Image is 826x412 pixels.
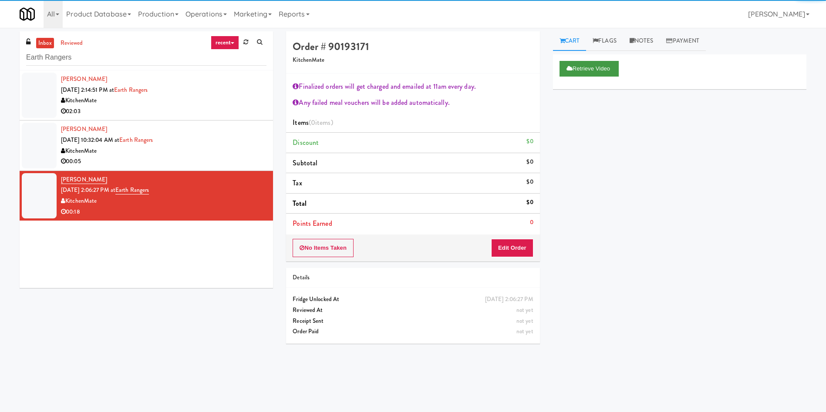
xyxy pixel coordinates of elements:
[293,117,333,127] span: Items
[293,218,332,228] span: Points Earned
[516,306,533,314] span: not yet
[61,86,114,94] span: [DATE] 2:14:51 PM at
[526,157,533,167] div: $0
[20,70,273,121] li: [PERSON_NAME][DATE] 2:14:51 PM atEarth RangersKitchenMate02:03
[293,198,307,208] span: Total
[293,272,533,283] div: Details
[530,217,533,228] div: 0
[309,117,333,127] span: (0 )
[526,136,533,147] div: $0
[516,317,533,325] span: not yet
[293,41,533,52] h4: Order # 90193171
[61,207,266,218] div: 00:18
[293,137,319,147] span: Discount
[586,31,623,51] a: Flags
[61,95,266,106] div: KitchenMate
[293,239,354,257] button: No Items Taken
[293,305,533,316] div: Reviewed At
[293,158,317,168] span: Subtotal
[553,31,587,51] a: Cart
[293,316,533,327] div: Receipt Sent
[61,146,266,157] div: KitchenMate
[26,50,266,66] input: Search vision orders
[61,106,266,117] div: 02:03
[623,31,660,51] a: Notes
[660,31,706,51] a: Payment
[491,239,533,257] button: Edit Order
[485,294,533,305] div: [DATE] 2:06:27 PM
[516,327,533,335] span: not yet
[293,96,533,109] div: Any failed meal vouchers will be added automatically.
[526,177,533,188] div: $0
[61,156,266,167] div: 00:05
[61,125,107,133] a: [PERSON_NAME]
[36,38,54,49] a: inbox
[293,80,533,93] div: Finalized orders will get charged and emailed at 11am every day.
[61,75,107,83] a: [PERSON_NAME]
[20,121,273,171] li: [PERSON_NAME][DATE] 10:32:04 AM atEarth RangersKitchenMate00:05
[58,38,85,49] a: reviewed
[114,86,148,94] a: Earth Rangers
[61,175,107,184] a: [PERSON_NAME]
[20,7,35,22] img: Micromart
[293,178,302,188] span: Tax
[526,197,533,208] div: $0
[115,186,149,194] a: Earth Rangers
[560,61,619,77] button: Retrieve Video
[293,57,533,64] h5: KitchenMate
[61,136,119,144] span: [DATE] 10:32:04 AM at
[293,326,533,337] div: Order Paid
[20,171,273,221] li: [PERSON_NAME][DATE] 2:06:27 PM atEarth RangersKitchenMate00:18
[61,196,266,207] div: KitchenMate
[211,36,239,50] a: recent
[293,294,533,305] div: Fridge Unlocked At
[61,186,115,194] span: [DATE] 2:06:27 PM at
[119,136,153,144] a: Earth Rangers
[315,117,331,127] ng-pluralize: items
